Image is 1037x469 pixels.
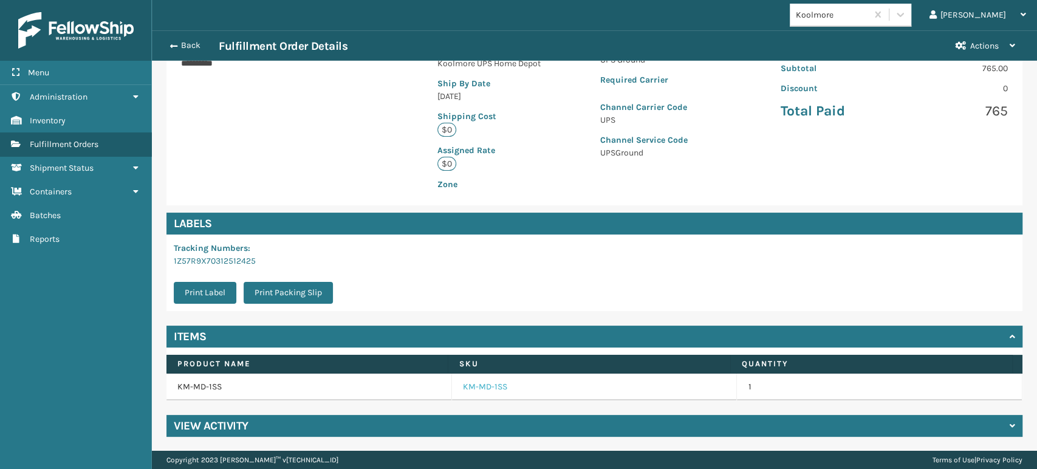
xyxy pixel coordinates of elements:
[166,451,338,469] p: Copyright 2023 [PERSON_NAME]™ v [TECHNICAL_ID]
[970,41,999,51] span: Actions
[902,62,1008,75] p: 765.00
[437,90,562,103] p: [DATE]
[177,358,437,369] label: Product Name
[174,419,248,433] h4: View Activity
[902,82,1008,95] p: 0
[244,282,333,304] button: Print Packing Slip
[437,178,562,191] p: Zone
[902,102,1008,120] p: 765
[600,146,742,159] p: UPSGround
[30,92,87,102] span: Administration
[30,163,94,173] span: Shipment Status
[945,31,1026,61] button: Actions
[780,62,886,75] p: Subtotal
[174,329,207,344] h4: Items
[976,456,1022,464] a: Privacy Policy
[600,74,742,86] p: Required Carrier
[437,77,562,90] p: Ship By Date
[30,139,98,149] span: Fulfillment Orders
[600,134,742,146] p: Channel Service Code
[933,451,1022,469] div: |
[933,456,974,464] a: Terms of Use
[742,358,1001,369] label: Quantity
[174,243,250,253] span: Tracking Numbers :
[174,282,236,304] button: Print Label
[463,381,507,393] a: KM-MD-1SS
[737,374,1022,400] td: 1
[219,39,347,53] h3: Fulfillment Order Details
[459,358,719,369] label: SKU
[600,114,742,126] p: UPS
[437,57,562,70] p: Koolmore UPS Home Depot
[437,144,562,157] p: Assigned Rate
[18,12,134,49] img: logo
[30,187,72,197] span: Containers
[28,67,49,78] span: Menu
[780,102,886,120] p: Total Paid
[174,256,256,266] a: 1Z57R9X70312512425
[437,110,562,123] p: Shipping Cost
[163,40,219,51] button: Back
[166,213,1022,235] h4: Labels
[437,123,456,137] p: $0
[437,157,456,171] p: $0
[30,210,61,221] span: Batches
[30,115,66,126] span: Inventory
[166,374,452,400] td: KM-MD-1SS
[30,234,60,244] span: Reports
[600,101,742,114] p: Channel Carrier Code
[796,9,868,21] div: Koolmore
[780,82,886,95] p: Discount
